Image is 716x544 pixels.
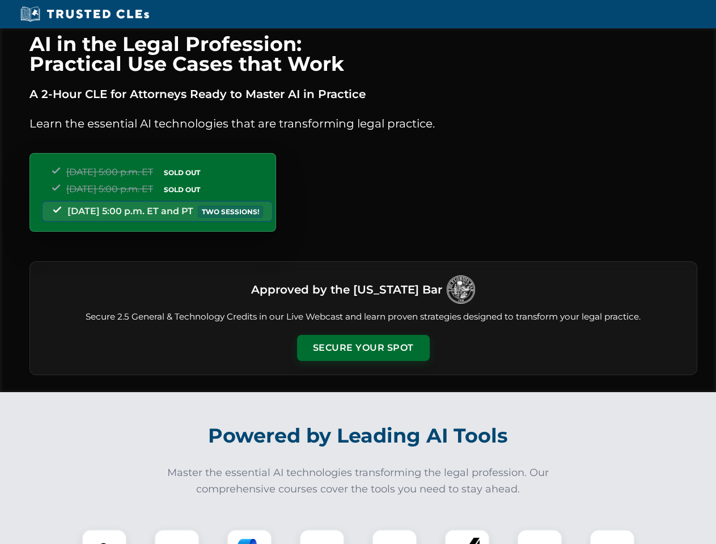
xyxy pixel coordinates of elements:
img: Logo [447,275,475,304]
p: Secure 2.5 General & Technology Credits in our Live Webcast and learn proven strategies designed ... [44,311,683,324]
h1: AI in the Legal Profession: Practical Use Cases that Work [29,34,697,74]
p: Master the essential AI technologies transforming the legal profession. Our comprehensive courses... [160,465,557,498]
p: Learn the essential AI technologies that are transforming legal practice. [29,114,697,133]
h2: Powered by Leading AI Tools [44,416,672,456]
p: A 2-Hour CLE for Attorneys Ready to Master AI in Practice [29,85,697,103]
span: SOLD OUT [160,167,204,178]
h3: Approved by the [US_STATE] Bar [251,279,442,300]
span: SOLD OUT [160,184,204,195]
img: Trusted CLEs [17,6,152,23]
span: [DATE] 5:00 p.m. ET [66,184,153,194]
button: Secure Your Spot [297,335,430,361]
span: [DATE] 5:00 p.m. ET [66,167,153,177]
